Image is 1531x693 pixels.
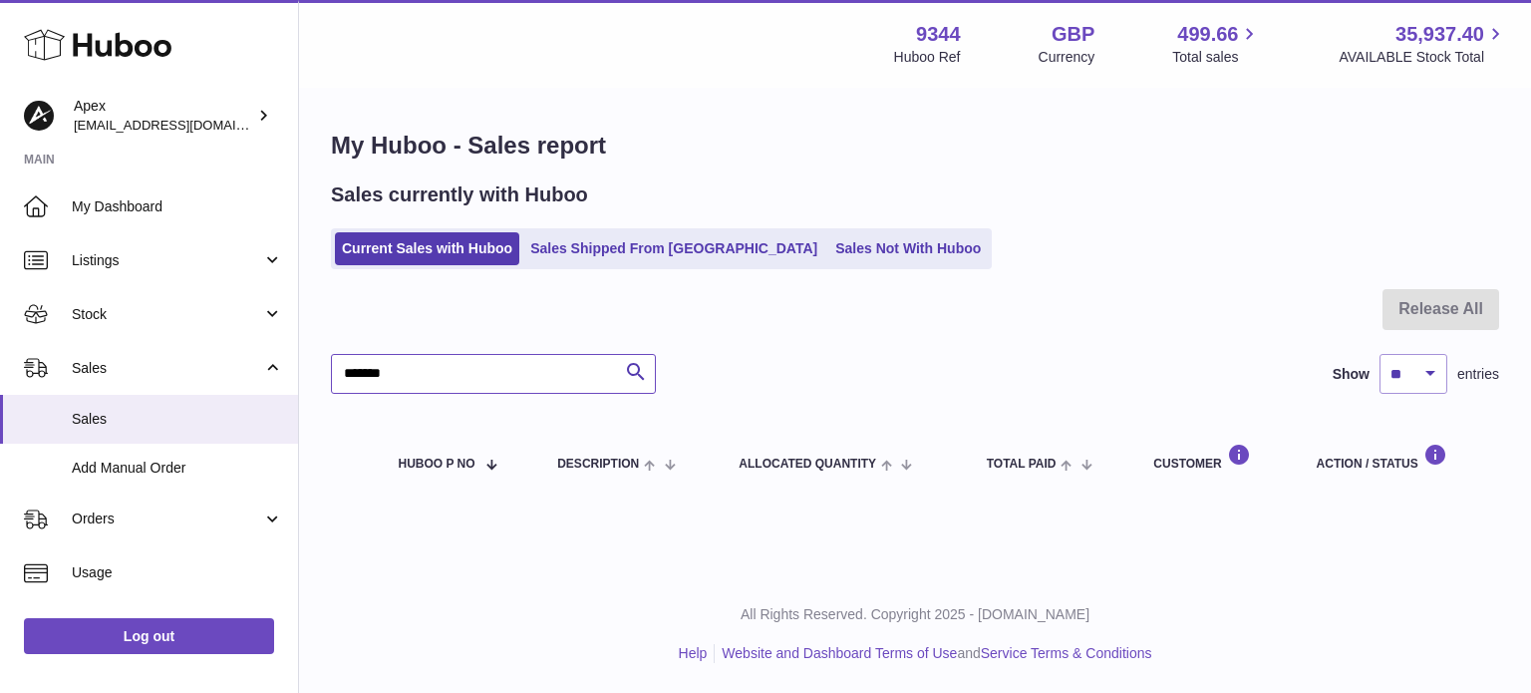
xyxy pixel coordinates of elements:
span: entries [1457,365,1499,384]
a: Website and Dashboard Terms of Use [722,645,957,661]
strong: GBP [1052,21,1094,48]
h1: My Huboo - Sales report [331,130,1499,162]
span: Listings [72,251,262,270]
a: Service Terms & Conditions [981,645,1152,661]
span: Total sales [1172,48,1261,67]
div: Huboo Ref [894,48,961,67]
div: Action / Status [1317,444,1479,471]
span: Sales [72,359,262,378]
a: Current Sales with Huboo [335,232,519,265]
strong: 9344 [916,21,961,48]
span: Total paid [987,458,1057,471]
a: 35,937.40 AVAILABLE Stock Total [1339,21,1507,67]
div: Currency [1039,48,1095,67]
span: Usage [72,563,283,582]
a: Sales Shipped From [GEOGRAPHIC_DATA] [523,232,824,265]
a: Log out [24,618,274,654]
img: internalAdmin-9344@internal.huboo.com [24,101,54,131]
div: Customer [1153,444,1276,471]
li: and [715,644,1151,663]
a: 499.66 Total sales [1172,21,1261,67]
label: Show [1333,365,1370,384]
span: 35,937.40 [1395,21,1484,48]
span: [EMAIL_ADDRESS][DOMAIN_NAME] [74,117,293,133]
span: Add Manual Order [72,459,283,478]
span: Sales [72,410,283,429]
span: 499.66 [1177,21,1238,48]
span: AVAILABLE Stock Total [1339,48,1507,67]
span: ALLOCATED Quantity [739,458,876,471]
span: Description [557,458,639,471]
div: Apex [74,97,253,135]
span: Huboo P no [399,458,475,471]
a: Sales Not With Huboo [828,232,988,265]
p: All Rights Reserved. Copyright 2025 - [DOMAIN_NAME] [315,605,1515,624]
span: Orders [72,510,262,528]
a: Help [679,645,708,661]
span: Stock [72,305,262,324]
span: My Dashboard [72,197,283,216]
h2: Sales currently with Huboo [331,181,588,208]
